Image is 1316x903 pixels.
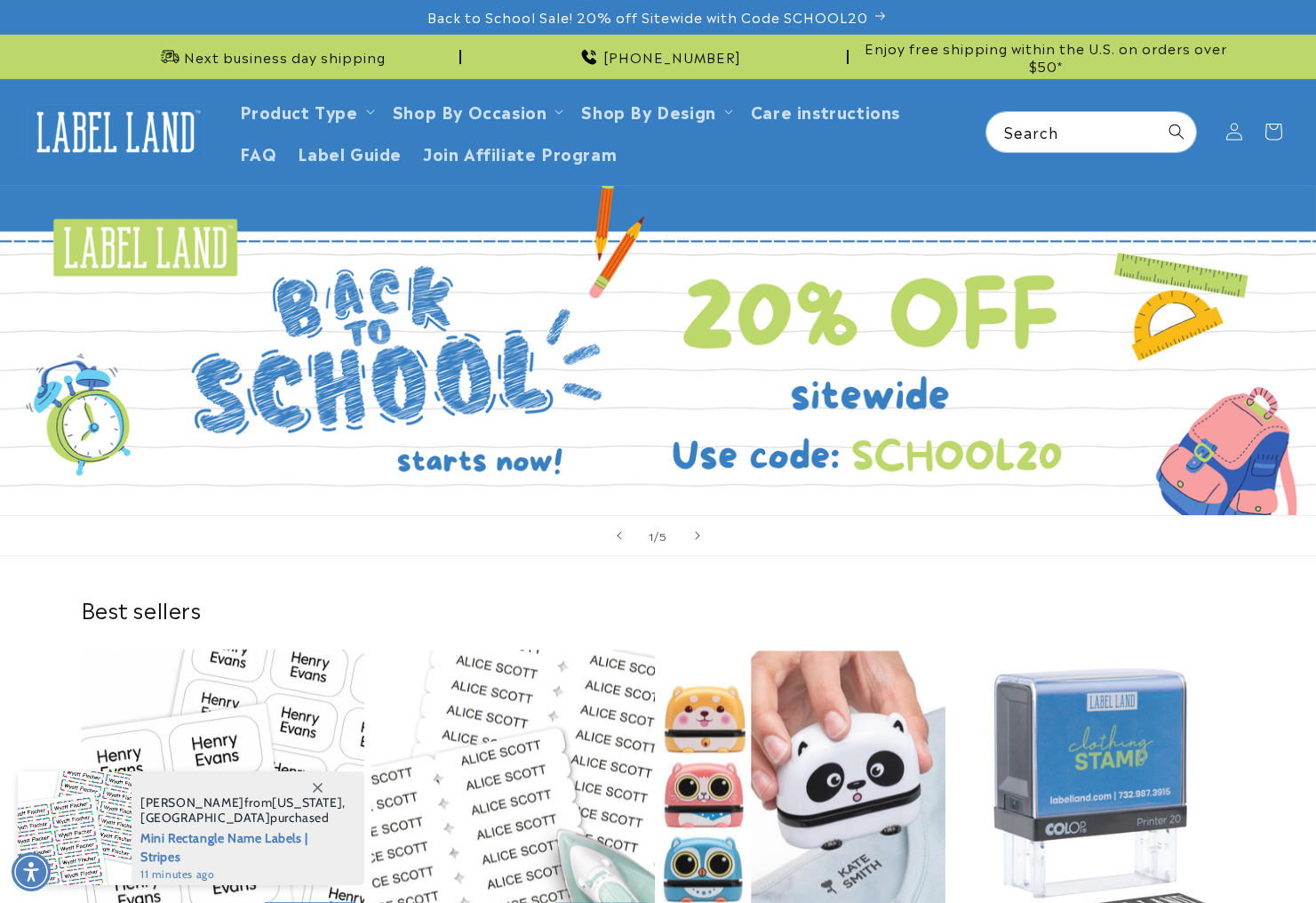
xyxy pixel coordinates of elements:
div: Announcement [856,35,1236,78]
button: Previous slide [600,516,639,555]
summary: Shop By Design [570,90,739,132]
span: [PERSON_NAME] [140,794,244,810]
img: Label Land [27,104,204,159]
a: Care instructions [740,90,911,132]
span: 5 [659,527,667,544]
span: [US_STATE] [272,794,342,810]
span: [PHONE_NUMBER] [603,48,741,66]
span: from , purchased [140,795,346,826]
h2: Best sellers [81,595,1236,623]
span: 1 [649,527,654,544]
span: Next business day shipping [184,48,386,66]
span: / [654,527,659,544]
a: FAQ [229,132,288,173]
button: Next slide [678,516,717,555]
div: Accessibility Menu [12,852,51,891]
span: Enjoy free shipping within the U.S. on orders over $50* [856,39,1236,74]
a: Join Affiliate Program [412,132,627,173]
a: Label Guide [287,132,412,173]
span: Join Affiliate Program [423,142,617,163]
summary: Product Type [229,90,382,132]
span: Shop By Occasion [393,101,547,121]
span: FAQ [240,142,277,163]
div: Announcement [81,35,461,78]
div: Announcement [468,35,849,78]
a: Label Land [20,98,211,166]
a: Shop By Design [581,99,715,123]
span: Care instructions [751,101,900,121]
span: [GEOGRAPHIC_DATA] [140,810,270,826]
span: Label Guide [298,142,402,163]
button: Search [1157,112,1196,151]
a: Product Type [240,99,358,123]
summary: Shop By Occasion [382,90,571,132]
span: Back to School Sale! 20% off Sitewide with Code SCHOOL20 [427,8,868,26]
